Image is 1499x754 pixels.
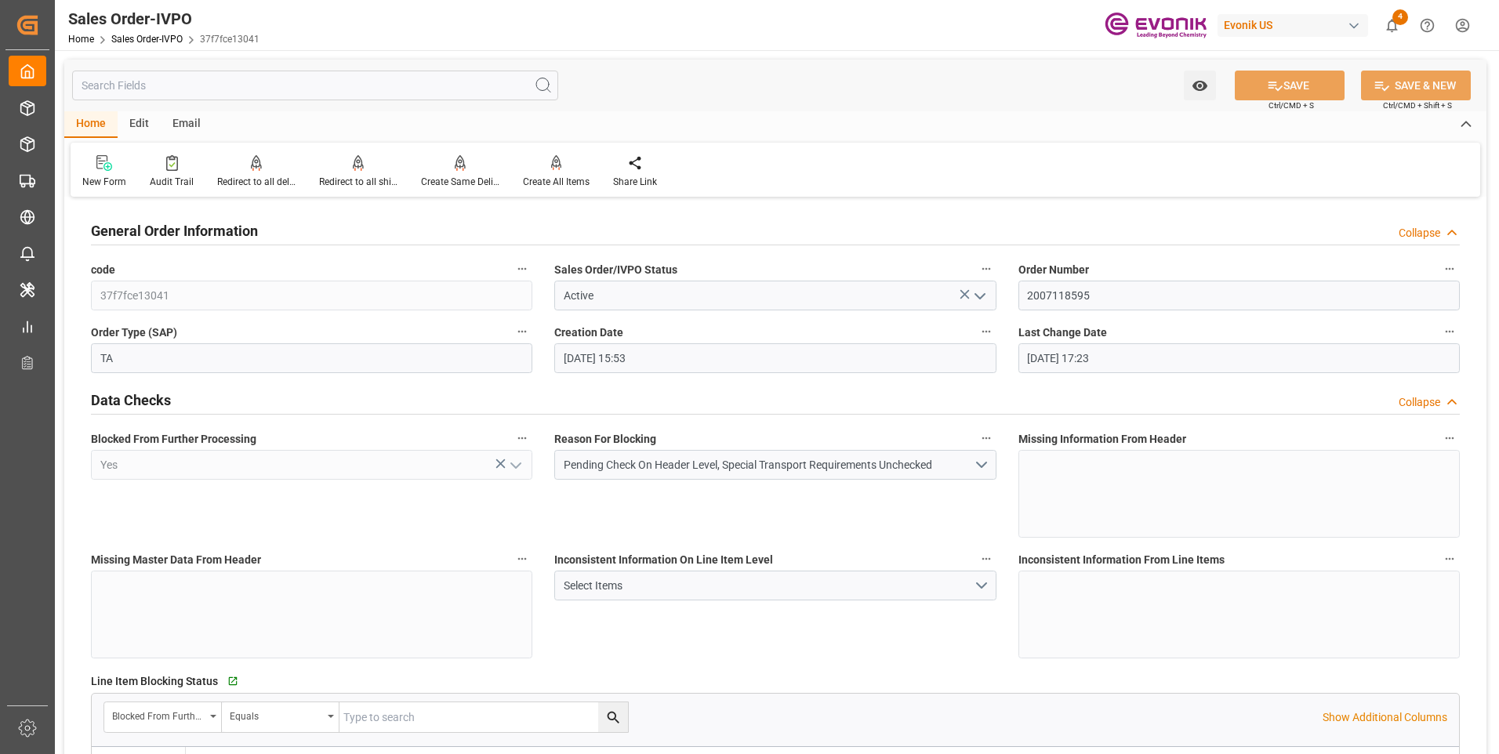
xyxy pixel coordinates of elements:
[1018,552,1225,568] span: Inconsistent Information From Line Items
[1439,321,1460,342] button: Last Change Date
[91,324,177,341] span: Order Type (SAP)
[1269,100,1314,111] span: Ctrl/CMD + S
[1392,9,1408,25] span: 4
[976,549,996,569] button: Inconsistent Information On Line Item Level
[1018,431,1186,448] span: Missing Information From Header
[1399,225,1440,241] div: Collapse
[230,705,322,723] div: Equals
[161,111,212,138] div: Email
[1184,71,1216,100] button: open menu
[1439,259,1460,279] button: Order Number
[554,343,996,373] input: MM-DD-YYYY HH:MM
[967,284,990,308] button: open menu
[613,175,657,189] div: Share Link
[554,262,677,278] span: Sales Order/IVPO Status
[104,702,222,732] button: open menu
[976,321,996,342] button: Creation Date
[111,34,183,45] a: Sales Order-IVPO
[1018,343,1460,373] input: MM-DD-YYYY HH:MM
[1399,394,1440,411] div: Collapse
[523,175,590,189] div: Create All Items
[1218,10,1374,40] button: Evonik US
[91,673,218,690] span: Line Item Blocking Status
[1374,8,1410,43] button: show 4 new notifications
[1218,14,1368,37] div: Evonik US
[91,220,258,241] h2: General Order Information
[1383,100,1452,111] span: Ctrl/CMD + Shift + S
[554,571,996,600] button: open menu
[150,175,194,189] div: Audit Trail
[554,324,623,341] span: Creation Date
[976,259,996,279] button: Sales Order/IVPO Status
[976,428,996,448] button: Reason For Blocking
[1105,12,1207,39] img: Evonik-brand-mark-Deep-Purple-RGB.jpeg_1700498283.jpeg
[91,262,115,278] span: code
[339,702,628,732] input: Type to search
[1439,549,1460,569] button: Inconsistent Information From Line Items
[1235,71,1345,100] button: SAVE
[1410,8,1445,43] button: Help Center
[564,578,974,594] div: Select Items
[82,175,126,189] div: New Form
[64,111,118,138] div: Home
[118,111,161,138] div: Edit
[319,175,397,189] div: Redirect to all shipments
[554,431,656,448] span: Reason For Blocking
[91,390,171,411] h2: Data Checks
[68,7,260,31] div: Sales Order-IVPO
[217,175,296,189] div: Redirect to all deliveries
[503,453,527,477] button: open menu
[598,702,628,732] button: search button
[91,552,261,568] span: Missing Master Data From Header
[1018,324,1107,341] span: Last Change Date
[91,431,256,448] span: Blocked From Further Processing
[512,321,532,342] button: Order Type (SAP)
[512,428,532,448] button: Blocked From Further Processing
[1439,428,1460,448] button: Missing Information From Header
[421,175,499,189] div: Create Same Delivery Date
[1323,709,1447,726] p: Show Additional Columns
[554,450,996,480] button: open menu
[512,549,532,569] button: Missing Master Data From Header
[72,71,558,100] input: Search Fields
[1361,71,1471,100] button: SAVE & NEW
[1018,262,1089,278] span: Order Number
[554,552,773,568] span: Inconsistent Information On Line Item Level
[222,702,339,732] button: open menu
[68,34,94,45] a: Home
[112,705,205,723] div: Blocked From Further Processing
[512,259,532,279] button: code
[564,457,974,473] div: Pending Check On Header Level, Special Transport Requirements Unchecked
